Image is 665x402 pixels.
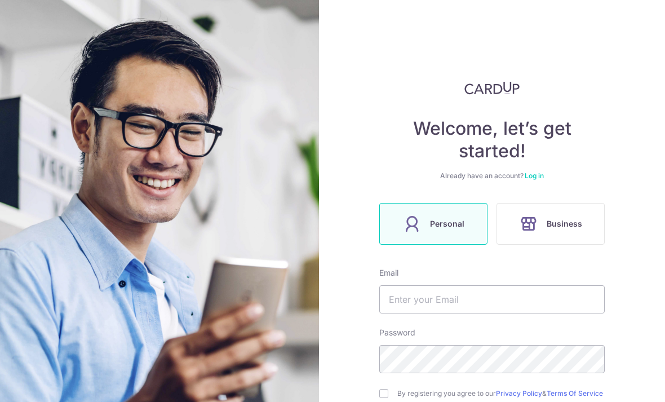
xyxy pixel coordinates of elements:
[547,389,603,397] a: Terms Of Service
[397,389,605,398] label: By registering you agree to our &
[379,327,415,338] label: Password
[430,217,464,231] span: Personal
[379,267,398,279] label: Email
[379,285,605,313] input: Enter your Email
[464,81,520,95] img: CardUp Logo
[375,203,492,245] a: Personal
[547,217,582,231] span: Business
[496,389,542,397] a: Privacy Policy
[525,171,544,180] a: Log in
[379,117,605,162] h4: Welcome, let’s get started!
[379,171,605,180] div: Already have an account?
[492,203,609,245] a: Business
